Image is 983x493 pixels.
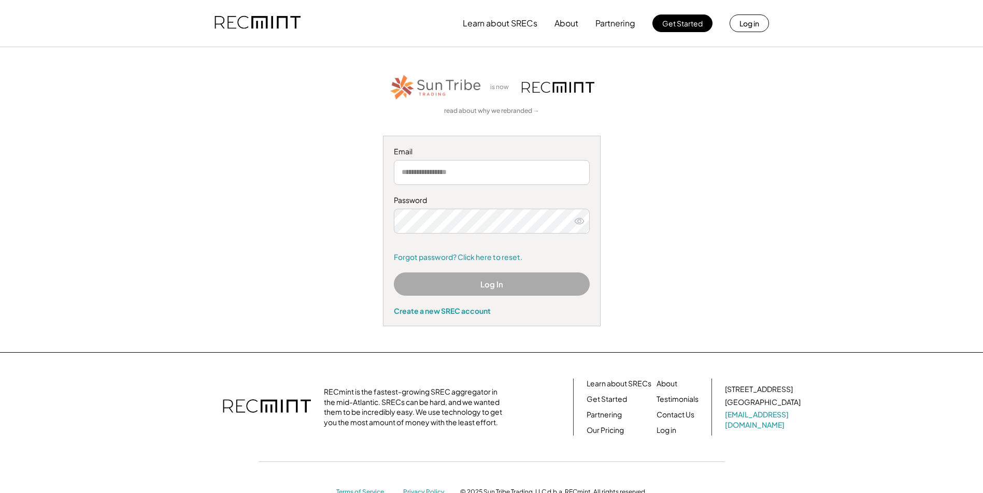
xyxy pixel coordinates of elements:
div: Password [394,195,590,206]
div: Create a new SREC account [394,306,590,315]
button: Log In [394,272,590,296]
a: Get Started [587,394,627,404]
a: Testimonials [657,394,699,404]
a: Forgot password? Click here to reset. [394,252,590,263]
div: RECmint is the fastest-growing SREC aggregator in the mid-Atlantic. SRECs can be hard, and we wan... [324,387,508,427]
button: Log in [730,15,769,32]
a: Partnering [587,410,622,420]
a: read about why we rebranded → [444,107,539,115]
a: Learn about SRECs [587,379,651,389]
a: Log in [657,425,676,436]
button: Partnering [595,13,635,34]
a: Our Pricing [587,425,624,436]
div: [GEOGRAPHIC_DATA] [725,397,801,408]
a: Contact Us [657,410,694,420]
img: recmint-logotype%403x.png [522,82,594,93]
div: is now [488,83,517,92]
button: Get Started [652,15,713,32]
div: [STREET_ADDRESS] [725,384,793,395]
div: Email [394,147,590,157]
button: Learn about SRECs [463,13,537,34]
a: About [657,379,677,389]
img: STT_Horizontal_Logo%2B-%2BColor.png [389,73,482,102]
a: [EMAIL_ADDRESS][DOMAIN_NAME] [725,410,803,430]
img: recmint-logotype%403x.png [223,389,311,425]
button: About [554,13,578,34]
img: recmint-logotype%403x.png [215,6,301,41]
